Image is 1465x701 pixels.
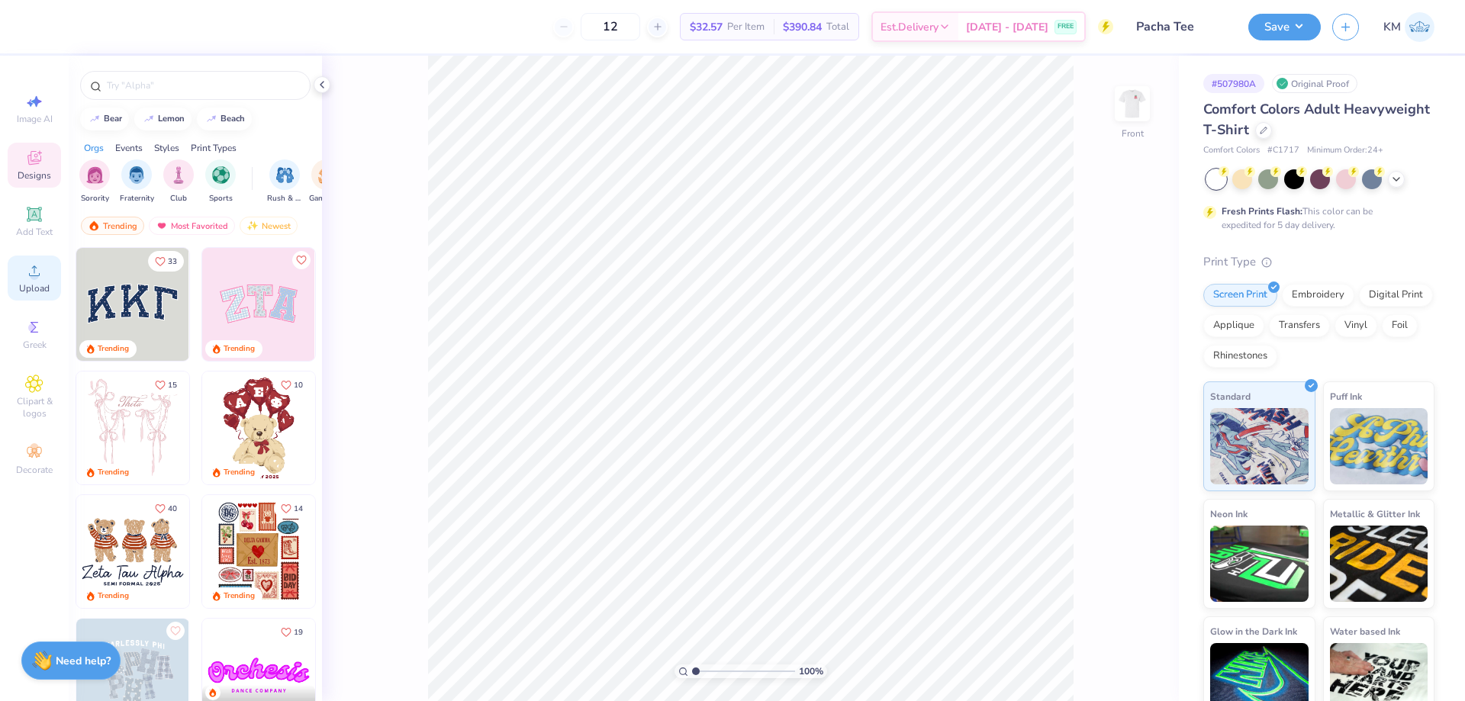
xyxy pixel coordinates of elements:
div: Applique [1203,314,1264,337]
img: Sports Image [212,166,230,184]
span: KM [1383,18,1401,36]
img: trend_line.gif [89,114,101,124]
input: – – [581,13,640,40]
span: Comfort Colors [1203,144,1260,157]
div: Most Favorited [149,217,235,235]
div: Trending [224,467,255,478]
span: Clipart & logos [8,395,61,420]
img: 6de2c09e-6ade-4b04-8ea6-6dac27e4729e [202,495,315,608]
img: 3b9aba4f-e317-4aa7-a679-c95a879539bd [76,248,189,361]
button: lemon [134,108,192,130]
span: Standard [1210,388,1251,404]
span: Est. Delivery [881,19,939,35]
div: Trending [224,343,255,355]
span: Glow in the Dark Ink [1210,623,1297,639]
span: Fraternity [120,193,154,204]
div: Trending [224,590,255,602]
span: Club [170,193,187,204]
div: filter for Fraternity [120,159,154,204]
div: Original Proof [1272,74,1357,93]
img: e74243e0-e378-47aa-a400-bc6bcb25063a [314,371,427,484]
img: Club Image [170,166,187,184]
div: This color can be expedited for 5 day delivery. [1222,204,1409,232]
span: Neon Ink [1210,506,1248,522]
div: Trending [98,590,129,602]
a: KM [1383,12,1434,42]
span: Add Text [16,226,53,238]
input: Untitled Design [1125,11,1237,42]
img: most_fav.gif [156,220,168,231]
button: Like [166,622,185,640]
img: d12c9beb-9502-45c7-ae94-40b97fdd6040 [188,495,301,608]
img: Karl Michael Narciza [1405,12,1434,42]
div: Digital Print [1359,284,1433,307]
span: FREE [1058,21,1074,32]
img: trend_line.gif [143,114,155,124]
img: Standard [1210,408,1309,484]
div: Print Types [191,141,237,155]
div: filter for Sorority [79,159,110,204]
div: Trending [98,343,129,355]
button: bear [80,108,129,130]
button: filter button [309,159,344,204]
button: filter button [79,159,110,204]
div: Rhinestones [1203,345,1277,368]
div: Foil [1382,314,1418,337]
div: lemon [158,114,185,123]
img: trend_line.gif [205,114,217,124]
button: Like [274,375,310,395]
img: 5ee11766-d822-42f5-ad4e-763472bf8dcf [314,248,427,361]
button: filter button [120,159,154,204]
div: filter for Game Day [309,159,344,204]
div: Print Type [1203,253,1434,271]
button: beach [197,108,252,130]
img: trending.gif [88,220,100,231]
span: $390.84 [783,19,822,35]
span: # C1717 [1267,144,1299,157]
div: Screen Print [1203,284,1277,307]
div: Trending [98,467,129,478]
div: filter for Rush & Bid [267,159,302,204]
span: 100 % [799,664,823,678]
img: Neon Ink [1210,526,1309,602]
img: Sorority Image [86,166,104,184]
button: Like [148,498,184,519]
span: 14 [294,505,303,513]
span: Designs [18,169,51,182]
div: Orgs [84,141,104,155]
button: Like [274,622,310,642]
input: Try "Alpha" [105,78,301,93]
img: 83dda5b0-2158-48ca-832c-f6b4ef4c4536 [76,371,189,484]
img: Fraternity Image [128,166,145,184]
span: Upload [19,282,50,294]
img: Newest.gif [246,220,259,231]
div: Transfers [1269,314,1330,337]
img: a3be6b59-b000-4a72-aad0-0c575b892a6b [76,495,189,608]
span: Minimum Order: 24 + [1307,144,1383,157]
span: Total [826,19,849,35]
div: # 507980A [1203,74,1264,93]
span: Decorate [16,464,53,476]
div: Styles [154,141,179,155]
img: Game Day Image [318,166,336,184]
img: 9980f5e8-e6a1-4b4a-8839-2b0e9349023c [202,248,315,361]
img: b0e5e834-c177-467b-9309-b33acdc40f03 [314,495,427,608]
button: Like [148,375,184,395]
div: Newest [240,217,298,235]
span: Comfort Colors Adult Heavyweight T-Shirt [1203,100,1430,139]
span: $32.57 [690,19,723,35]
div: filter for Club [163,159,194,204]
div: filter for Sports [205,159,236,204]
img: 587403a7-0594-4a7f-b2bd-0ca67a3ff8dd [202,371,315,484]
img: edfb13fc-0e43-44eb-bea2-bf7fc0dd67f9 [188,248,301,361]
div: Embroidery [1282,284,1354,307]
span: Sorority [81,193,109,204]
span: 10 [294,381,303,389]
span: [DATE] - [DATE] [966,19,1048,35]
span: Sports [209,193,233,204]
div: bear [104,114,122,123]
img: Metallic & Glitter Ink [1330,526,1428,602]
img: Rush & Bid Image [276,166,294,184]
img: Front [1117,88,1148,119]
span: Greek [23,339,47,351]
